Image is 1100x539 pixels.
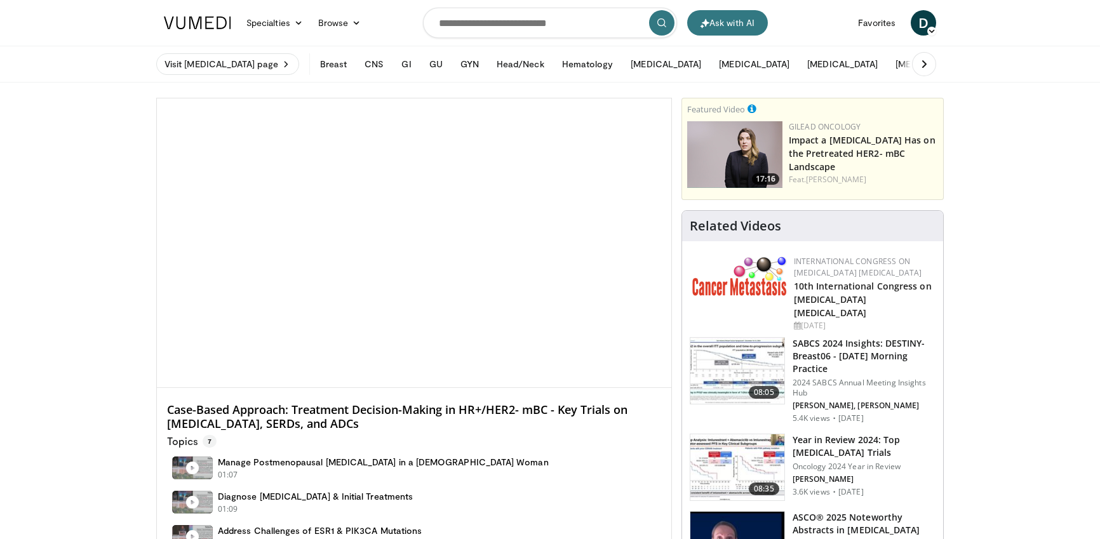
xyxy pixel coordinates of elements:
p: Oncology 2024 Year in Review [793,462,936,472]
div: · [833,413,836,423]
a: Favorites [850,10,903,36]
button: Ask with AI [687,10,768,36]
h4: Manage Postmenopausal [MEDICAL_DATA] in a [DEMOGRAPHIC_DATA] Woman [218,456,549,468]
p: 01:09 [218,503,238,515]
a: Gilead Oncology [789,121,861,132]
h4: Related Videos [690,218,781,234]
video-js: Video Player [157,98,671,388]
button: CNS [357,51,391,77]
button: Head/Neck [489,51,552,77]
a: 08:05 SABCS 2024 Insights: DESTINY-Breast06 - [DATE] Morning Practice 2024 SABCS Annual Meeting I... [690,337,936,423]
button: GI [394,51,419,77]
button: [MEDICAL_DATA] [623,51,709,77]
a: Visit [MEDICAL_DATA] page [156,53,299,75]
p: 3.6K views [793,487,830,497]
button: GYN [453,51,486,77]
a: Browse [311,10,369,36]
a: International Congress on [MEDICAL_DATA] [MEDICAL_DATA] [794,256,922,278]
button: GU [422,51,450,77]
div: · [833,487,836,497]
img: 37b1f331-dad8-42d1-a0d6-86d758bc13f3.png.150x105_q85_crop-smart_upscale.png [687,121,782,188]
p: [DATE] [838,487,864,497]
span: 08:05 [749,386,779,399]
h3: Year in Review 2024: Top [MEDICAL_DATA] Trials [793,434,936,459]
div: Feat. [789,174,938,185]
a: 17:16 [687,121,782,188]
span: 17:16 [752,173,779,185]
h4: Address Challenges of ESR1 & PIK3CA Mutations [218,525,422,536]
div: [DATE] [794,320,933,331]
p: [PERSON_NAME], [PERSON_NAME] [793,401,936,411]
button: [MEDICAL_DATA] [888,51,974,77]
a: D [911,10,936,36]
button: Hematology [554,51,621,77]
button: [MEDICAL_DATA] [800,51,885,77]
a: [PERSON_NAME] [806,174,866,185]
input: Search topics, interventions [423,8,677,38]
img: 8745690b-123d-4c02-82ab-7e27427bd91b.150x105_q85_crop-smart_upscale.jpg [690,338,784,404]
p: [PERSON_NAME] [793,474,936,484]
a: Specialties [239,10,311,36]
a: 08:35 Year in Review 2024: Top [MEDICAL_DATA] Trials Oncology 2024 Year in Review [PERSON_NAME] 3... [690,434,936,501]
h3: SABCS 2024 Insights: DESTINY-Breast06 - [DATE] Morning Practice [793,337,936,375]
small: Featured Video [687,103,745,115]
button: Breast [312,51,354,77]
img: 2afea796-6ee7-4bc1-b389-bb5393c08b2f.150x105_q85_crop-smart_upscale.jpg [690,434,784,500]
img: 6ff8bc22-9509-4454-a4f8-ac79dd3b8976.png.150x105_q85_autocrop_double_scale_upscale_version-0.2.png [692,256,788,296]
img: VuMedi Logo [164,17,231,29]
p: [DATE] [838,413,864,423]
span: 08:35 [749,482,779,495]
p: Topics [167,435,217,448]
span: 7 [203,435,217,448]
h3: ASCO® 2025 Noteworthy Abstracts in [MEDICAL_DATA] [793,511,936,536]
p: 5.4K views [793,413,830,423]
h4: Case-Based Approach: Treatment Decision-Making in HR+/HER2- mBC - Key Trials on [MEDICAL_DATA], S... [167,403,661,430]
p: 01:07 [218,469,238,481]
p: 2024 SABCS Annual Meeting Insights Hub [793,378,936,398]
a: 10th International Congress on [MEDICAL_DATA] [MEDICAL_DATA] [794,280,932,319]
button: [MEDICAL_DATA] [711,51,797,77]
a: Impact a [MEDICAL_DATA] Has on the Pretreated HER2- mBC Landscape [789,134,936,173]
h4: Diagnose [MEDICAL_DATA] & Initial Treatments [218,491,413,502]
